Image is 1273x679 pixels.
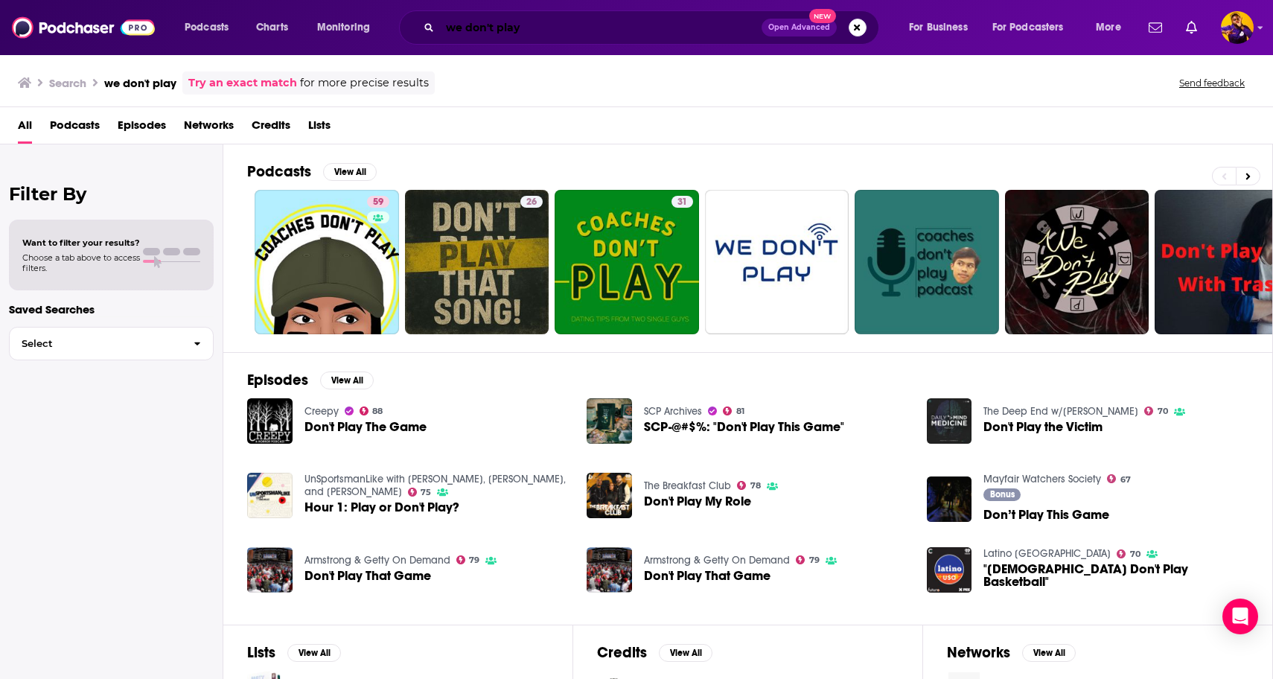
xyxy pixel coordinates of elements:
button: View All [1022,644,1076,662]
a: The Deep End w/Taylor Welch [983,405,1138,418]
span: For Podcasters [992,17,1064,38]
h2: Episodes [247,371,308,389]
a: 26 [405,190,549,334]
img: Don’t Play This Game [927,476,972,522]
a: Podcasts [50,113,100,144]
span: Credits [252,113,290,144]
span: "[DEMOGRAPHIC_DATA] Don't Play Basketball" [983,563,1248,588]
a: "Mexicans Don't Play Basketball" [983,563,1248,588]
button: Select [9,327,214,360]
span: 78 [750,482,761,489]
img: "Mexicans Don't Play Basketball" [927,547,972,593]
h3: Search [49,76,86,90]
span: Podcasts [185,17,229,38]
a: 31 [671,196,693,208]
img: Don't Play The Game [247,398,293,444]
h2: Networks [947,643,1010,662]
a: UnSportsmanLike with Evan, Canty, and Michelle [304,473,566,498]
h3: we don't play [104,76,176,90]
button: Send feedback [1175,77,1249,89]
button: open menu [983,16,1085,39]
a: Try an exact match [188,74,297,92]
a: The Breakfast Club [644,479,731,492]
a: CreditsView All [597,643,712,662]
button: open menu [899,16,986,39]
a: Armstrong & Getty On Demand [644,554,790,567]
span: 31 [677,195,687,210]
img: Don't Play My Role [587,473,632,518]
span: Logged in as flaevbeatz [1221,11,1254,44]
a: NetworksView All [947,643,1076,662]
img: Don't Play the Victim [927,398,972,444]
span: For Business [909,17,968,38]
a: 78 [737,481,761,490]
a: 79 [796,555,820,564]
span: 70 [1130,551,1140,558]
button: open menu [1085,16,1140,39]
a: 79 [456,555,480,564]
img: Podchaser - Follow, Share and Rate Podcasts [12,13,155,42]
a: Episodes [118,113,166,144]
span: 26 [526,195,537,210]
a: EpisodesView All [247,371,374,389]
a: 88 [360,407,383,415]
a: Don't Play That Game [304,570,431,582]
button: View All [323,163,377,181]
p: Saved Searches [9,302,214,316]
img: User Profile [1221,11,1254,44]
a: 75 [408,488,432,497]
button: Open AdvancedNew [762,19,837,36]
h2: Lists [247,643,275,662]
a: Don't Play The Game [304,421,427,433]
h2: Podcasts [247,162,311,181]
a: SCP-@#$%: "Don't Play This Game" [587,398,632,444]
input: Search podcasts, credits, & more... [440,16,762,39]
a: Lists [308,113,331,144]
button: Show profile menu [1221,11,1254,44]
span: 75 [421,489,431,496]
a: 81 [723,407,744,415]
span: 67 [1120,476,1131,483]
span: Charts [256,17,288,38]
div: Search podcasts, credits, & more... [413,10,893,45]
img: Don't Play That Game [247,547,293,593]
h2: Filter By [9,183,214,205]
a: 31 [555,190,699,334]
span: 79 [469,557,479,564]
a: Networks [184,113,234,144]
button: open menu [174,16,248,39]
div: Open Intercom Messenger [1222,599,1258,634]
span: for more precise results [300,74,429,92]
span: Want to filter your results? [22,238,140,248]
a: Charts [246,16,297,39]
span: Don't Play the Victim [983,421,1103,433]
a: Creepy [304,405,339,418]
button: View All [659,644,712,662]
a: Don't Play My Role [644,495,751,508]
span: Choose a tab above to access filters. [22,252,140,273]
a: 67 [1107,474,1131,483]
img: Hour 1: Play or Don't Play? [247,473,293,518]
h2: Credits [597,643,647,662]
span: Monitoring [317,17,370,38]
span: All [18,113,32,144]
button: View All [320,372,374,389]
span: Bonus [990,490,1015,499]
a: PodcastsView All [247,162,377,181]
a: Mayfair Watchers Society [983,473,1101,485]
a: Don't Play That Game [587,547,632,593]
a: Don't Play That Game [644,570,770,582]
span: New [809,9,836,23]
span: SCP-@#$%: "Don't Play This Game" [644,421,844,433]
